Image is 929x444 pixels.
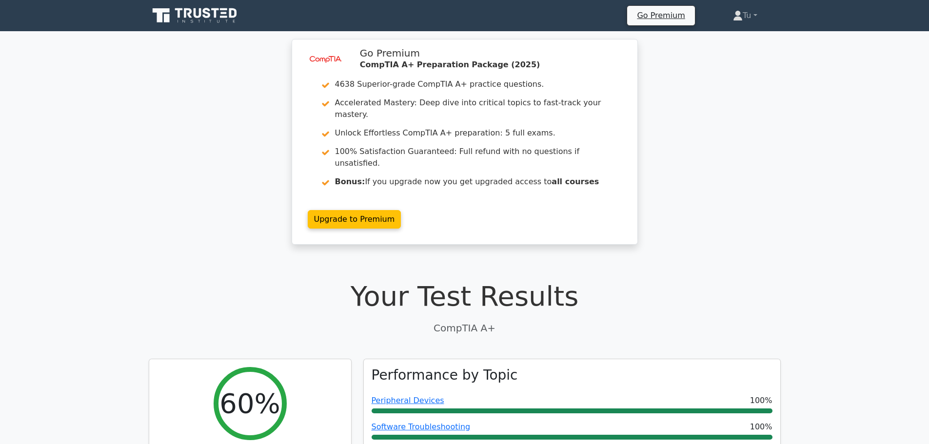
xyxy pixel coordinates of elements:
a: Go Premium [631,9,691,22]
h3: Performance by Topic [372,367,518,384]
a: Tu [710,6,781,25]
h1: Your Test Results [149,280,781,312]
span: 100% [750,395,772,406]
a: Upgrade to Premium [308,210,401,229]
h2: 60% [219,387,280,420]
a: Peripheral Devices [372,396,444,405]
span: 100% [750,421,772,433]
p: CompTIA A+ [149,321,781,335]
a: Software Troubleshooting [372,422,471,431]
